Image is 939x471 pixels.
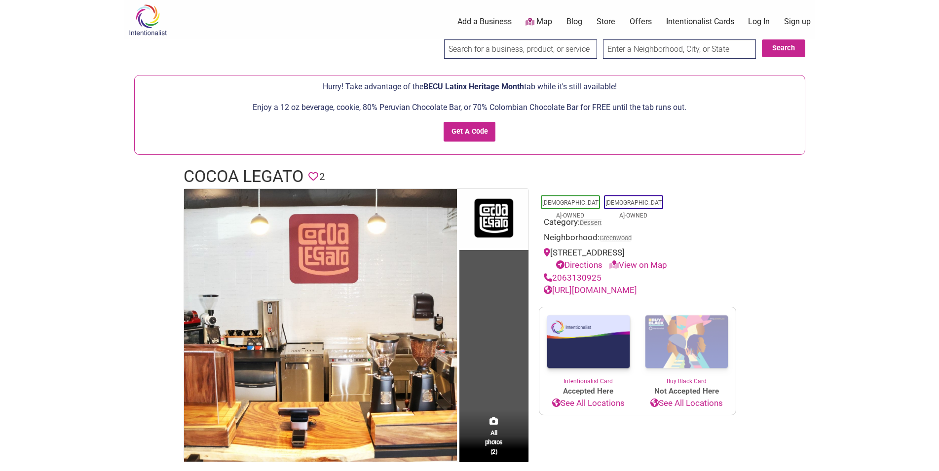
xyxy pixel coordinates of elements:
[605,199,662,219] a: [DEMOGRAPHIC_DATA]-Owned
[638,307,736,377] img: Buy Black Card
[638,307,736,386] a: Buy Black Card
[457,16,512,27] a: Add a Business
[638,386,736,397] span: Not Accepted Here
[542,199,599,219] a: [DEMOGRAPHIC_DATA]-Owned
[580,219,601,226] a: Dessert
[544,216,731,231] div: Category:
[544,285,637,295] a: [URL][DOMAIN_NAME]
[609,260,667,270] a: View on Map
[319,169,325,184] span: 2
[423,82,524,91] span: BECU Latinx Heritage Month
[784,16,811,27] a: Sign up
[630,16,652,27] a: Offers
[184,189,457,462] img: Cocoa Legato
[124,4,171,36] img: Intentionalist
[748,16,770,27] a: Log In
[566,16,582,27] a: Blog
[184,165,303,188] h1: Cocoa Legato
[140,101,800,114] p: Enjoy a 12 oz beverage, cookie, 80% Peruvian Chocolate Bar, or 70% Colombian Chocolate Bar for FR...
[444,39,597,59] input: Search for a business, product, or service
[539,307,638,386] a: Intentionalist Card
[638,397,736,410] a: See All Locations
[539,397,638,410] a: See All Locations
[140,80,800,93] p: Hurry! Take advantage of the tab while it's still available!
[526,16,552,28] a: Map
[544,231,731,247] div: Neighborhood:
[539,307,638,377] img: Intentionalist Card
[544,273,601,283] a: 2063130925
[539,386,638,397] span: Accepted Here
[444,122,495,142] input: Get A Code
[762,39,805,57] button: Search
[308,169,318,184] span: You must be logged in to save favorites.
[544,247,731,272] div: [STREET_ADDRESS]
[556,260,602,270] a: Directions
[603,39,756,59] input: Enter a Neighborhood, City, or State
[597,16,615,27] a: Store
[485,428,503,456] span: All photos (2)
[666,16,734,27] a: Intentionalist Cards
[600,235,632,242] span: Greenwood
